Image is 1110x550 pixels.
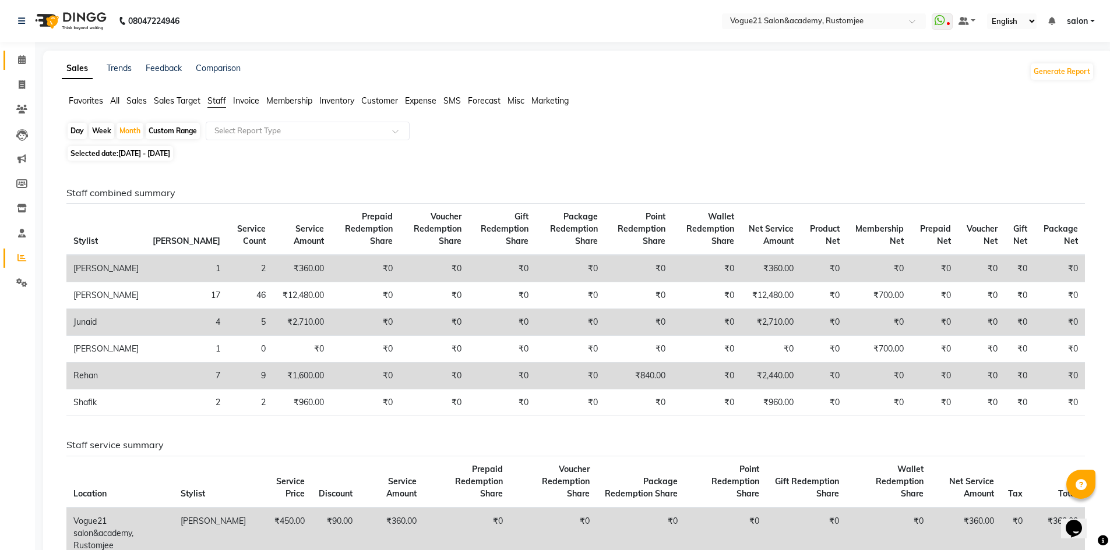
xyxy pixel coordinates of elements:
[146,282,227,309] td: 17
[542,464,590,499] span: Voucher Redemption Share
[801,309,846,336] td: ₹0
[911,363,957,389] td: ₹0
[741,282,801,309] td: ₹12,480.00
[30,5,110,37] img: logo
[319,488,353,499] span: Discount
[1005,282,1034,309] td: ₹0
[1067,15,1088,27] span: salon
[400,389,468,416] td: ₹0
[1031,63,1093,80] button: Generate Report
[801,255,846,282] td: ₹0
[319,95,354,106] span: Inventory
[1005,363,1034,389] td: ₹0
[801,282,846,309] td: ₹0
[227,282,273,309] td: 46
[958,309,1005,336] td: ₹0
[146,123,200,139] div: Custom Range
[181,488,205,499] span: Stylist
[741,255,801,282] td: ₹360.00
[958,255,1005,282] td: ₹0
[711,464,759,499] span: Point Redemption Share
[128,5,179,37] b: 08047224946
[672,389,741,416] td: ₹0
[481,211,528,246] span: Gift Redemption Share
[1044,223,1078,246] span: Package Net
[810,223,840,246] span: Product Net
[468,255,535,282] td: ₹0
[618,211,665,246] span: Point Redemption Share
[749,223,794,246] span: Net Service Amount
[949,476,994,499] span: Net Service Amount
[605,255,672,282] td: ₹0
[66,187,1085,198] h6: Staff combined summary
[68,123,87,139] div: Day
[1013,223,1027,246] span: Gift Net
[1034,336,1085,363] td: ₹0
[741,309,801,336] td: ₹2,710.00
[847,255,911,282] td: ₹0
[801,336,846,363] td: ₹0
[118,149,170,158] span: [DATE] - [DATE]
[672,282,741,309] td: ₹0
[1034,282,1085,309] td: ₹0
[605,336,672,363] td: ₹0
[400,336,468,363] td: ₹0
[414,211,461,246] span: Voucher Redemption Share
[801,363,846,389] td: ₹0
[400,309,468,336] td: ₹0
[847,336,911,363] td: ₹700.00
[126,95,147,106] span: Sales
[405,95,436,106] span: Expense
[605,389,672,416] td: ₹0
[535,255,605,282] td: ₹0
[273,389,330,416] td: ₹960.00
[1061,503,1098,538] iframe: chat widget
[672,255,741,282] td: ₹0
[605,309,672,336] td: ₹0
[605,363,672,389] td: ₹840.00
[146,363,227,389] td: 7
[66,309,146,336] td: Junaid
[443,95,461,106] span: SMS
[66,439,1085,450] h6: Staff service summary
[331,282,400,309] td: ₹0
[331,336,400,363] td: ₹0
[468,282,535,309] td: ₹0
[920,223,951,246] span: Prepaid Net
[911,336,957,363] td: ₹0
[66,282,146,309] td: [PERSON_NAME]
[468,363,535,389] td: ₹0
[117,123,143,139] div: Month
[741,363,801,389] td: ₹2,440.00
[741,389,801,416] td: ₹960.00
[967,223,998,246] span: Voucher Net
[550,211,598,246] span: Package Redemption Share
[847,389,911,416] td: ₹0
[331,255,400,282] td: ₹0
[233,95,259,106] span: Invoice
[331,389,400,416] td: ₹0
[801,389,846,416] td: ₹0
[66,336,146,363] td: [PERSON_NAME]
[672,363,741,389] td: ₹0
[273,255,330,282] td: ₹360.00
[672,309,741,336] td: ₹0
[154,95,200,106] span: Sales Target
[531,95,569,106] span: Marketing
[855,223,904,246] span: Membership Net
[207,95,226,106] span: Staff
[73,488,107,499] span: Location
[468,389,535,416] td: ₹0
[400,282,468,309] td: ₹0
[146,63,182,73] a: Feedback
[911,309,957,336] td: ₹0
[605,476,678,499] span: Package Redemption Share
[66,363,146,389] td: Rehan
[66,389,146,416] td: Shafik
[741,336,801,363] td: ₹0
[227,255,273,282] td: 2
[146,309,227,336] td: 4
[66,255,146,282] td: [PERSON_NAME]
[535,389,605,416] td: ₹0
[1005,255,1034,282] td: ₹0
